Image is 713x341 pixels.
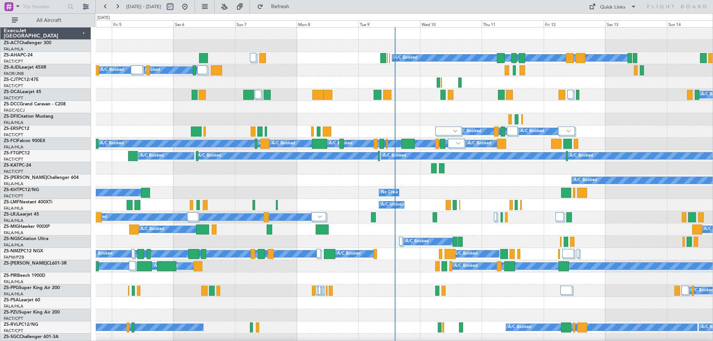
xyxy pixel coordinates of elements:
[4,261,47,266] span: ZS-[PERSON_NAME]
[126,3,161,10] span: [DATE] - [DATE]
[4,163,31,168] a: ZS-KATPC-24
[259,138,283,149] div: A/C Booked
[454,248,478,259] div: A/C Booked
[4,176,79,180] a: ZS-[PERSON_NAME]Challenger 604
[318,215,322,218] img: arrow-gray.svg
[4,65,46,70] a: ZS-AJDLearjet 45XR
[4,279,23,285] a: FALA/HLA
[4,200,19,204] span: ZS-LMF
[383,150,406,161] div: A/C Booked
[420,20,482,27] div: Wed 10
[4,310,60,315] a: ZS-PZUSuper King Air 200
[468,138,491,149] div: A/C Booked
[4,188,39,192] a: ZS-KHTPC12/NG
[4,206,23,211] a: FALA/HLA
[4,298,19,302] span: ZS-PSA
[19,18,78,23] span: All Aircraft
[406,236,429,247] div: A/C Booked
[4,335,19,339] span: ZS-SGC
[4,169,23,174] a: FACT/CPT
[4,261,67,266] a: ZS-[PERSON_NAME]CL601-3R
[4,41,19,45] span: ZS-ACT
[381,187,398,198] div: No Crew
[508,322,531,333] div: A/C Booked
[337,248,361,259] div: A/C Booked
[4,224,50,229] a: ZS-MIGHawker 900XP
[453,129,458,132] img: arrow-gray.svg
[4,328,23,334] a: FACT/CPT
[173,20,235,27] div: Sat 6
[4,83,23,89] a: FACT/CPT
[4,41,51,45] a: ZS-ACTChallenger 300
[4,335,59,339] a: ZS-SGCChallenger 601-3A
[4,53,20,58] span: ZS-AHA
[454,260,478,272] div: A/C Booked
[4,237,20,241] span: ZS-NGS
[544,20,605,27] div: Fri 12
[4,78,39,82] a: ZS-CJTPC12/47E
[4,230,23,236] a: FALA/HLA
[4,310,19,315] span: ZS-PZU
[4,298,40,302] a: ZS-PSALearjet 60
[4,224,19,229] span: ZS-MIG
[272,138,295,149] div: A/C Booked
[4,322,38,327] a: ZS-RVLPC12/NG
[4,212,39,217] a: ZS-LRJLearjet 45
[235,20,297,27] div: Sun 7
[4,322,19,327] span: ZS-RVL
[585,1,640,13] button: Quick Links
[4,127,19,131] span: ZS-ERS
[140,150,164,161] div: A/C Booked
[4,273,17,278] span: ZS-PIR
[4,212,18,217] span: ZS-LRJ
[4,286,60,290] a: ZS-PPGSuper King Air 200
[4,108,25,113] a: FAGC/GCJ
[297,20,358,27] div: Mon 8
[4,188,19,192] span: ZS-KHT
[141,224,164,235] div: A/C Booked
[381,199,412,210] div: A/C Unavailable
[574,175,597,186] div: A/C Booked
[4,286,19,290] span: ZS-PPG
[4,273,45,278] a: ZS-PIRBeech 1900D
[4,249,21,253] span: ZS-NMZ
[198,150,221,161] div: A/C Booked
[97,15,110,21] div: [DATE]
[329,138,352,149] div: A/C Booked
[4,144,23,150] a: FALA/HLA
[4,71,24,76] a: FAOR/JNB
[4,114,53,119] a: ZS-DFICitation Mustang
[605,20,667,27] div: Sat 13
[4,59,23,64] a: FACT/CPT
[458,126,481,137] div: A/C Booked
[394,52,417,63] div: A/C Booked
[4,139,17,143] span: ZS-FCI
[566,129,571,132] img: arrow-gray.svg
[4,114,17,119] span: ZS-DFI
[4,102,20,106] span: ZS-DCC
[4,304,23,309] a: FALA/HLA
[4,78,18,82] span: ZS-CJT
[4,249,43,253] a: ZS-NMZPC12 NGX
[4,139,45,143] a: ZS-FCIFalcon 900EX
[358,20,420,27] div: Tue 9
[4,291,23,297] a: FALA/HLA
[4,218,23,223] a: FALA/HLA
[4,95,23,101] a: FACT/CPT
[112,20,173,27] div: Fri 5
[4,90,41,94] a: ZS-DCALearjet 45
[23,1,65,12] input: Trip Number
[4,176,47,180] span: ZS-[PERSON_NAME]
[4,132,23,138] a: FACT/CPT
[154,260,178,272] div: A/C Booked
[4,163,19,168] span: ZS-KAT
[4,127,29,131] a: ZS-ERSPC12
[4,255,24,260] a: FAPM/PZB
[4,193,23,199] a: FACT/CPT
[4,102,66,106] a: ZS-DCCGrand Caravan - C208
[600,4,625,11] div: Quick Links
[4,181,23,187] a: FALA/HLA
[4,120,23,125] a: FALA/HLA
[4,237,48,241] a: ZS-NGSCitation Ultra
[4,151,19,155] span: ZS-FTG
